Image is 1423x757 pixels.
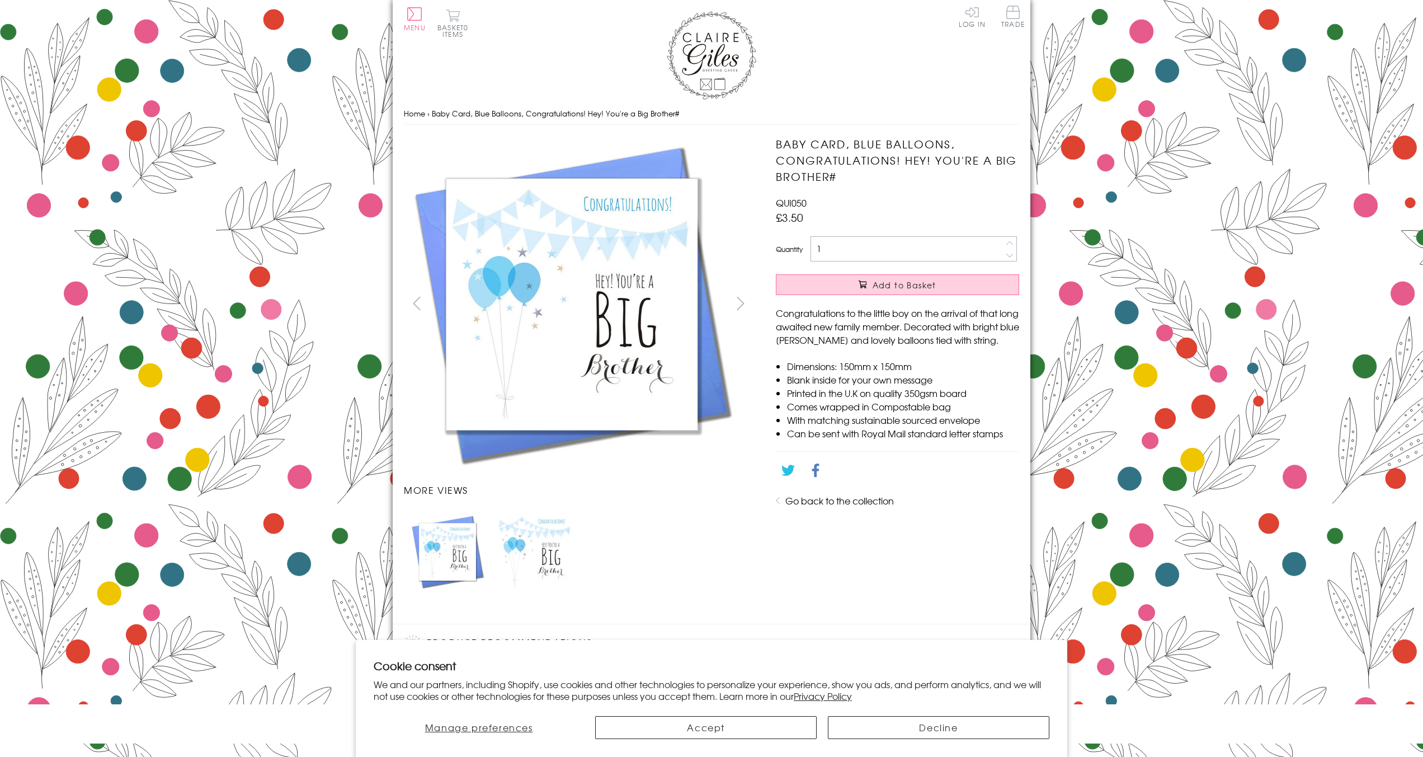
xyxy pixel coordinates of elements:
li: Blank inside for your own message [787,373,1019,386]
label: Quantity [776,244,803,254]
button: Add to Basket [776,274,1019,295]
span: 0 items [442,22,468,39]
span: Baby Card, Blue Balloons, Congratulations! Hey! You're a Big Brother# [432,108,679,119]
h2: Product recommendations [404,635,1019,652]
button: prev [404,291,429,316]
li: Carousel Page 1 (Current Slide) [404,508,491,595]
span: › [427,108,430,119]
a: Trade [1001,6,1025,30]
a: Privacy Policy [794,689,852,703]
button: Basket0 items [437,9,468,38]
li: Comes wrapped in Compostable bag [787,400,1019,413]
h3: More views [404,483,753,497]
p: We and our partners, including Shopify, use cookies and other technologies to personalize your ex... [374,679,1049,702]
a: Go back to the collection [785,494,894,507]
h2: Cookie consent [374,658,1049,674]
li: Carousel Page 2 [491,508,578,595]
a: Log In [959,6,986,27]
button: next [728,291,753,316]
span: Add to Basket [873,279,936,291]
nav: breadcrumbs [404,102,1019,125]
button: Menu [404,7,426,31]
button: Manage preferences [374,716,584,739]
li: With matching sustainable sourced envelope [787,413,1019,427]
ul: Carousel Pagination [404,508,753,595]
img: Baby Card, Blue Balloons, Congratulations! Hey! You're a Big Brother# [409,513,486,590]
img: Baby Card, Blue Balloons, Congratulations! Hey! You're a Big Brother# [497,513,573,590]
li: Printed in the U.K on quality 350gsm board [787,386,1019,400]
button: Decline [828,716,1049,739]
span: Trade [1001,6,1025,27]
p: Congratulations to the little boy on the arrival of that long awaited new family member. Decorate... [776,306,1019,347]
button: Accept [595,716,817,739]
li: Dimensions: 150mm x 150mm [787,359,1019,373]
li: Can be sent with Royal Mail standard letter stamps [787,427,1019,440]
h1: Baby Card, Blue Balloons, Congratulations! Hey! You're a Big Brother# [776,136,1019,184]
img: Baby Card, Blue Balloons, Congratulations! Hey! You're a Big Brother# [404,136,739,472]
a: Home [404,108,425,119]
img: Claire Giles Greetings Cards [667,11,756,100]
span: QUI050 [776,196,807,209]
span: Menu [404,22,426,32]
span: Manage preferences [425,721,533,734]
span: £3.50 [776,209,803,225]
